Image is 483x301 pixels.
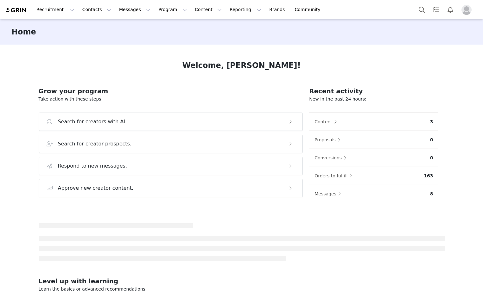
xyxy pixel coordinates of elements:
[314,171,355,181] button: Orders to fulfill
[155,3,191,17] button: Program
[11,26,36,38] h3: Home
[314,189,344,199] button: Messages
[79,3,115,17] button: Contacts
[458,5,478,15] button: Profile
[58,162,127,170] h3: Respond to new messages.
[58,118,127,126] h3: Search for creators with AI.
[265,3,290,17] a: Brands
[415,3,429,17] button: Search
[430,137,433,143] p: 0
[5,7,27,13] img: grin logo
[314,135,344,145] button: Proposals
[430,191,433,197] p: 8
[443,3,457,17] button: Notifications
[309,96,438,102] p: New in the past 24 hours:
[39,179,303,197] button: Approve new creator content.
[33,3,78,17] button: Recruitment
[191,3,226,17] button: Content
[115,3,154,17] button: Messages
[182,60,301,71] h1: Welcome, [PERSON_NAME]!
[291,3,327,17] a: Community
[39,96,303,102] p: Take action with these steps:
[226,3,265,17] button: Reporting
[461,5,472,15] img: placeholder-profile.jpg
[39,135,303,153] button: Search for creator prospects.
[39,86,303,96] h2: Grow your program
[39,157,303,175] button: Respond to new messages.
[39,276,445,286] h2: Level up with learning
[39,286,445,292] p: Learn the basics or advanced recommendations.
[314,153,350,163] button: Conversions
[424,173,433,179] p: 163
[314,117,340,127] button: Content
[430,119,433,125] p: 3
[39,113,303,131] button: Search for creators with AI.
[58,184,134,192] h3: Approve new creator content.
[430,155,433,161] p: 0
[309,86,438,96] h2: Recent activity
[429,3,443,17] a: Tasks
[58,140,132,148] h3: Search for creator prospects.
